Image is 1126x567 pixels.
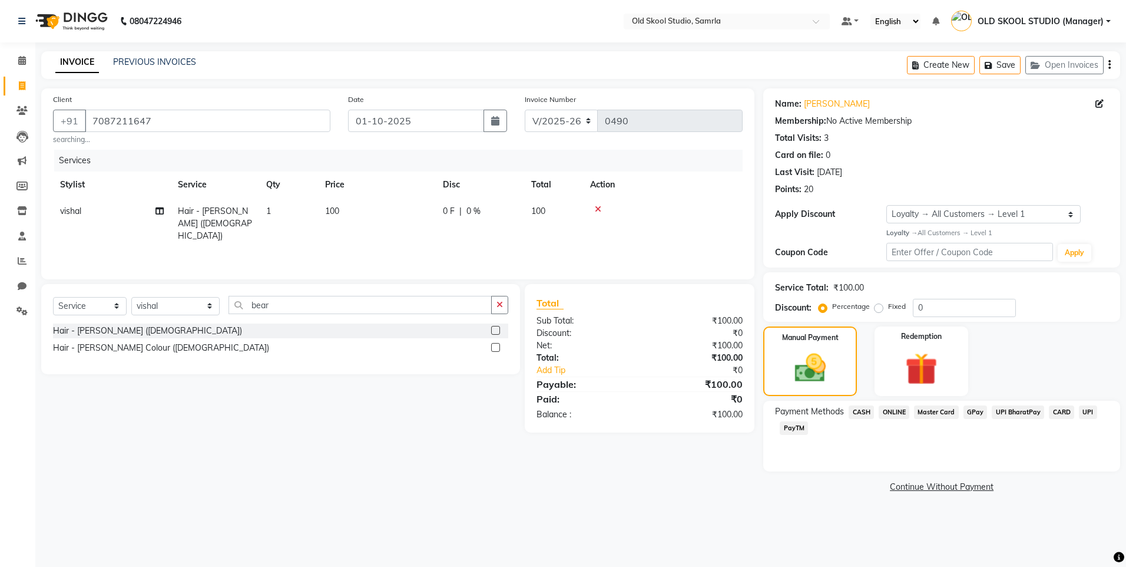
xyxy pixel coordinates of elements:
div: Hair - [PERSON_NAME] ([DEMOGRAPHIC_DATA]) [53,325,242,337]
div: ₹100.00 [640,315,751,327]
label: Manual Payment [782,332,839,343]
div: Services [54,150,751,172]
th: Stylist [53,172,171,198]
div: ₹100.00 [640,352,751,364]
div: Balance : [528,408,640,421]
div: Payable: [528,377,640,391]
div: Card on file: [775,149,823,161]
span: Master Card [914,406,959,419]
span: vishal [60,206,81,216]
a: Add Tip [528,364,658,377]
div: Net: [528,339,640,352]
div: Hair - [PERSON_NAME] Colour ([DEMOGRAPHIC_DATA]) [53,342,269,354]
div: ₹100.00 [640,377,751,391]
span: ONLINE [879,406,909,419]
input: Enter Offer / Coupon Code [886,243,1053,261]
div: Name: [775,98,802,110]
div: 0 [826,149,830,161]
label: Redemption [901,331,942,342]
img: logo [30,5,111,38]
label: Client [53,94,72,105]
a: Continue Without Payment [766,481,1118,493]
span: 1 [266,206,271,216]
div: Apply Discount [775,208,886,220]
div: Coupon Code [775,246,886,259]
div: Discount: [775,302,812,314]
div: Points: [775,183,802,196]
div: Membership: [775,115,826,127]
a: PREVIOUS INVOICES [113,57,196,67]
b: 08047224946 [130,5,181,38]
th: Action [583,172,743,198]
span: UPI BharatPay [992,406,1044,419]
label: Percentage [832,301,870,312]
span: CASH [849,406,874,419]
small: searching... [53,134,330,145]
span: GPay [963,406,988,419]
button: Create New [907,56,975,74]
div: ₹0 [640,327,751,339]
th: Qty [259,172,318,198]
th: Service [171,172,259,198]
label: Date [348,94,364,105]
div: All Customers → Level 1 [886,228,1108,238]
label: Fixed [888,301,906,312]
th: Price [318,172,436,198]
span: CARD [1049,406,1074,419]
span: 0 % [466,205,481,217]
div: Discount: [528,327,640,339]
div: ₹0 [658,364,752,377]
img: OLD SKOOL STUDIO (Manager) [951,11,972,31]
div: ₹100.00 [640,408,751,421]
span: 0 F [443,205,455,217]
input: Search or Scan [228,296,492,314]
div: 3 [824,132,829,144]
button: Apply [1058,244,1091,262]
img: _cash.svg [785,350,836,386]
th: Disc [436,172,524,198]
span: | [459,205,462,217]
span: 100 [325,206,339,216]
strong: Loyalty → [886,229,918,237]
div: ₹0 [640,392,751,406]
span: Payment Methods [775,406,844,418]
div: [DATE] [817,166,842,179]
span: 100 [531,206,545,216]
div: Total Visits: [775,132,822,144]
button: +91 [53,110,86,132]
div: ₹100.00 [833,282,864,294]
span: UPI [1079,406,1097,419]
div: Sub Total: [528,315,640,327]
div: ₹100.00 [640,339,751,352]
th: Total [524,172,583,198]
span: PayTM [780,421,808,435]
div: Last Visit: [775,166,814,179]
div: Service Total: [775,282,829,294]
label: Invoice Number [525,94,576,105]
div: 20 [804,183,813,196]
span: Total [536,297,564,309]
span: Hair - [PERSON_NAME] ([DEMOGRAPHIC_DATA]) [178,206,252,241]
div: Paid: [528,392,640,406]
img: _gift.svg [895,349,948,389]
span: OLD SKOOL STUDIO (Manager) [978,15,1104,28]
a: [PERSON_NAME] [804,98,870,110]
button: Save [979,56,1021,74]
button: Open Invoices [1025,56,1104,74]
div: No Active Membership [775,115,1108,127]
input: Search by Name/Mobile/Email/Code [85,110,330,132]
div: Total: [528,352,640,364]
a: INVOICE [55,52,99,73]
